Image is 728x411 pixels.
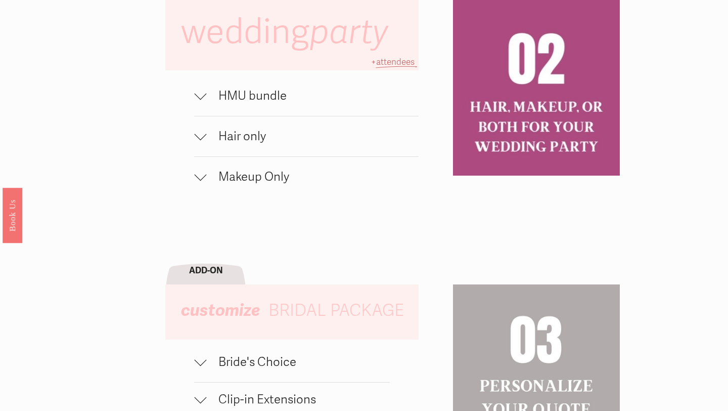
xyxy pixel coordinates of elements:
span: Clip-in Extensions [206,392,390,407]
span: attendees [376,57,415,67]
em: party [309,11,388,53]
span: Makeup Only [206,170,419,184]
a: Book Us [3,188,22,243]
span: + [371,57,376,67]
span: wedding [181,11,396,53]
span: HMU bundle [206,89,419,103]
button: Makeup Only [194,157,419,197]
span: Hair only [206,129,419,144]
button: Hair only [194,116,419,156]
button: Bride's Choice [194,345,390,382]
span: BRIDAL PACKAGE [268,300,404,321]
button: HMU bundle [194,76,419,116]
span: Bride's Choice [206,355,390,369]
strong: ADD-ON [189,265,223,276]
em: customize [181,300,260,321]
